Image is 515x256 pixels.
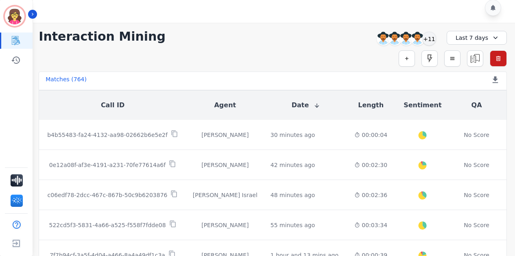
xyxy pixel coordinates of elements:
[354,191,387,199] div: 00:02:36
[464,221,489,229] div: No Score
[193,221,257,229] div: [PERSON_NAME]
[193,161,257,169] div: [PERSON_NAME]
[49,221,166,229] p: 522cd5f3-5831-4a66-a525-f558f7fdde08
[354,161,387,169] div: 00:02:30
[471,100,482,110] button: QA
[193,191,257,199] div: [PERSON_NAME] Israel
[5,7,24,26] img: Bordered avatar
[464,161,489,169] div: No Score
[354,131,387,139] div: 00:00:04
[404,100,441,110] button: Sentiment
[358,100,384,110] button: Length
[271,161,315,169] div: 42 minutes ago
[422,32,436,46] div: +11
[464,131,489,139] div: No Score
[271,131,315,139] div: 30 minutes ago
[292,100,321,110] button: Date
[447,31,507,45] div: Last 7 days
[214,100,236,110] button: Agent
[271,191,315,199] div: 48 minutes ago
[271,221,315,229] div: 55 minutes ago
[48,191,168,199] p: c06edf78-2dcc-467c-867b-50c9b6203876
[101,100,124,110] button: Call ID
[193,131,257,139] div: [PERSON_NAME]
[47,131,168,139] p: b4b55483-fa24-4132-aa98-02662b6e5e2f
[39,29,166,44] h1: Interaction Mining
[464,191,489,199] div: No Score
[49,161,166,169] p: 0e12a08f-af3e-4191-a231-70fe77614a6f
[46,75,87,87] div: Matches ( 764 )
[354,221,387,229] div: 00:03:34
